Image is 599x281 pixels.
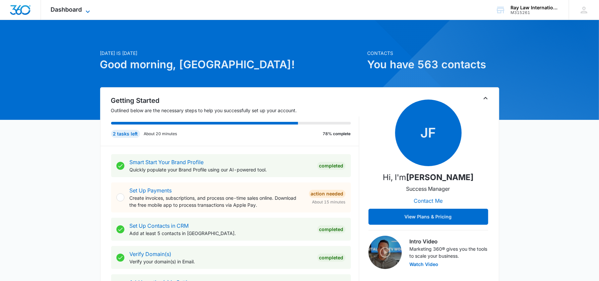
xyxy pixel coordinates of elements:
div: Completed [317,225,346,233]
p: Quickly populate your Brand Profile using our AI-powered tool. [130,166,312,173]
span: Dashboard [51,6,82,13]
p: 78% complete [323,131,351,137]
span: JF [395,100,462,166]
div: account name [511,5,559,10]
p: Success Manager [406,185,450,193]
p: [DATE] is [DATE] [100,50,364,57]
p: About 20 minutes [144,131,177,137]
div: Completed [317,162,346,170]
button: Contact Me [407,193,449,209]
h3: Intro Video [410,237,488,245]
h1: You have 563 contacts [368,57,499,73]
h2: Getting Started [111,96,359,106]
button: Watch Video [410,262,439,267]
p: Verify your domain(s) in Email. [130,258,312,265]
a: Set Up Payments [130,187,172,194]
div: Completed [317,254,346,262]
img: Intro Video [369,236,402,269]
p: Outlined below are the necessary steps to help you successfully set up your account. [111,107,359,114]
a: Set Up Contacts in CRM [130,222,189,229]
span: About 15 minutes [312,199,346,205]
h1: Good morning, [GEOGRAPHIC_DATA]! [100,57,364,73]
div: 2 tasks left [111,130,140,138]
div: account id [511,10,559,15]
strong: [PERSON_NAME] [406,172,474,182]
p: Contacts [368,50,499,57]
button: View Plans & Pricing [369,209,488,225]
div: Action Needed [309,190,346,198]
button: Toggle Collapse [482,94,490,102]
p: Hi, I'm [383,171,474,183]
a: Smart Start Your Brand Profile [130,159,204,165]
p: Marketing 360® gives you the tools to scale your business. [410,245,488,259]
p: Create invoices, subscriptions, and process one-time sales online. Download the free mobile app t... [130,194,304,208]
a: Verify Domain(s) [130,251,172,257]
p: Add at least 5 contacts in [GEOGRAPHIC_DATA]. [130,230,312,237]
